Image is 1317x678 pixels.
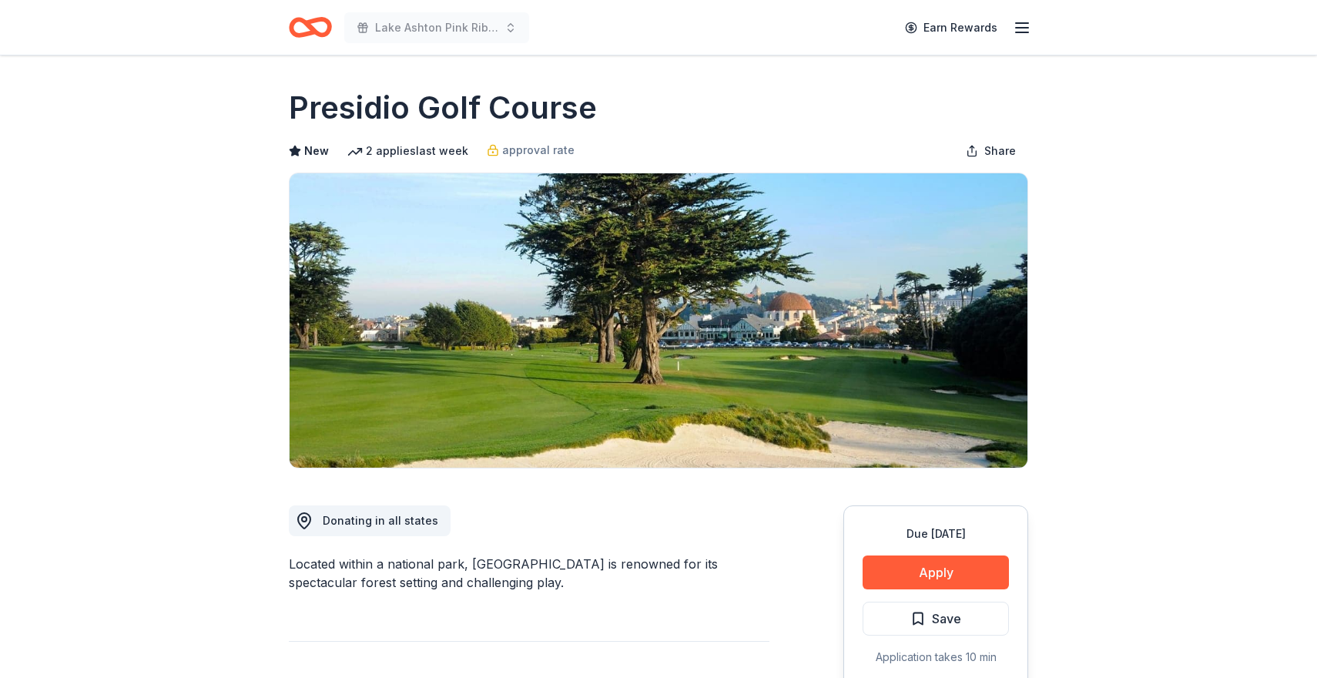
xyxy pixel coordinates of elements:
[863,648,1009,666] div: Application takes 10 min
[953,136,1028,166] button: Share
[290,173,1027,468] img: Image for Presidio Golf Course
[863,525,1009,543] div: Due [DATE]
[323,514,438,527] span: Donating in all states
[344,12,529,43] button: Lake Ashton Pink Ribbon [MEDICAL_DATA] Golf Tournament
[502,141,575,159] span: approval rate
[932,609,961,629] span: Save
[375,18,498,37] span: Lake Ashton Pink Ribbon [MEDICAL_DATA] Golf Tournament
[863,602,1009,636] button: Save
[863,555,1009,589] button: Apply
[289,86,597,129] h1: Presidio Golf Course
[347,142,468,160] div: 2 applies last week
[289,555,769,592] div: Located within a national park, [GEOGRAPHIC_DATA] is renowned for its spectacular forest setting ...
[984,142,1016,160] span: Share
[289,9,332,45] a: Home
[896,14,1007,42] a: Earn Rewards
[487,141,575,159] a: approval rate
[304,142,329,160] span: New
